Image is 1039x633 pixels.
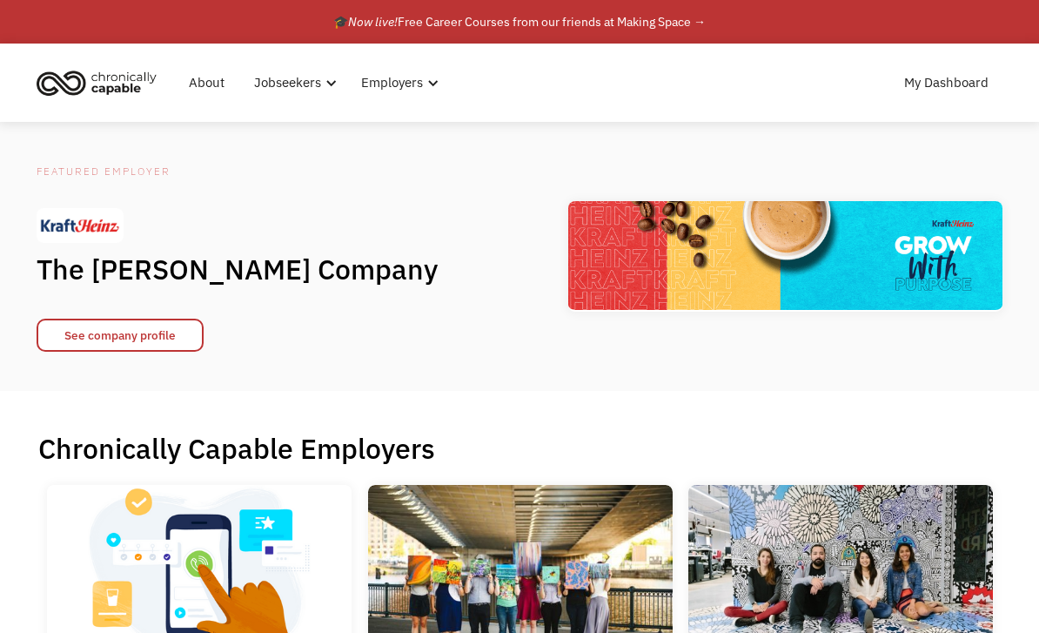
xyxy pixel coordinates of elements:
a: home [31,64,170,102]
div: Employers [351,55,444,111]
a: See company profile [37,319,204,352]
h1: Chronically Capable Employers [38,431,1001,466]
a: My Dashboard [894,55,999,111]
div: 🎓 Free Career Courses from our friends at Making Space → [333,11,706,32]
a: About [178,55,235,111]
div: Jobseekers [254,72,321,93]
img: Chronically Capable logo [31,64,162,102]
em: Now live! [348,14,398,30]
div: Jobseekers [244,55,342,111]
div: Employers [361,72,423,93]
div: Featured Employer [37,161,472,182]
h1: The [PERSON_NAME] Company [37,252,472,286]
